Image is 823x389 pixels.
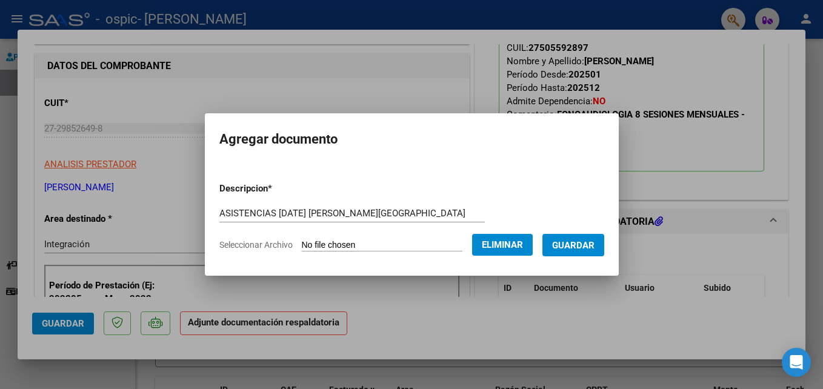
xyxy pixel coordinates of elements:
span: Eliminar [482,239,523,250]
span: Guardar [552,240,595,251]
h2: Agregar documento [219,128,604,151]
button: Guardar [542,234,604,256]
button: Eliminar [472,234,533,256]
div: Open Intercom Messenger [782,348,811,377]
span: Seleccionar Archivo [219,240,293,250]
p: Descripcion [219,182,335,196]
